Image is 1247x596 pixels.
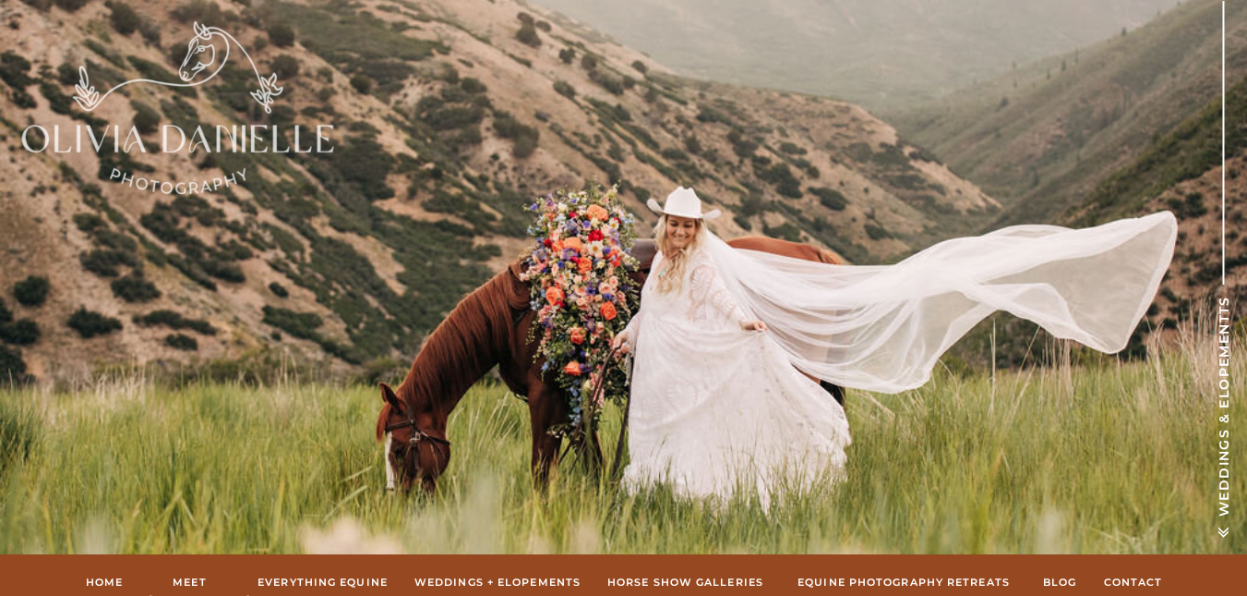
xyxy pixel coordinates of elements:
h1: Weddings & Elopementts [1213,290,1234,517]
a: hORSE sHOW gALLERIES [605,574,767,590]
a: Weddings + Elopements [414,574,582,590]
a: Home [85,574,125,590]
a: Blog [1041,574,1079,590]
a: Equine Photography Retreats [791,574,1017,590]
a: Meet [PERSON_NAME] [149,574,232,590]
a: Contact [1103,574,1164,590]
a: Everything Equine [256,574,390,590]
